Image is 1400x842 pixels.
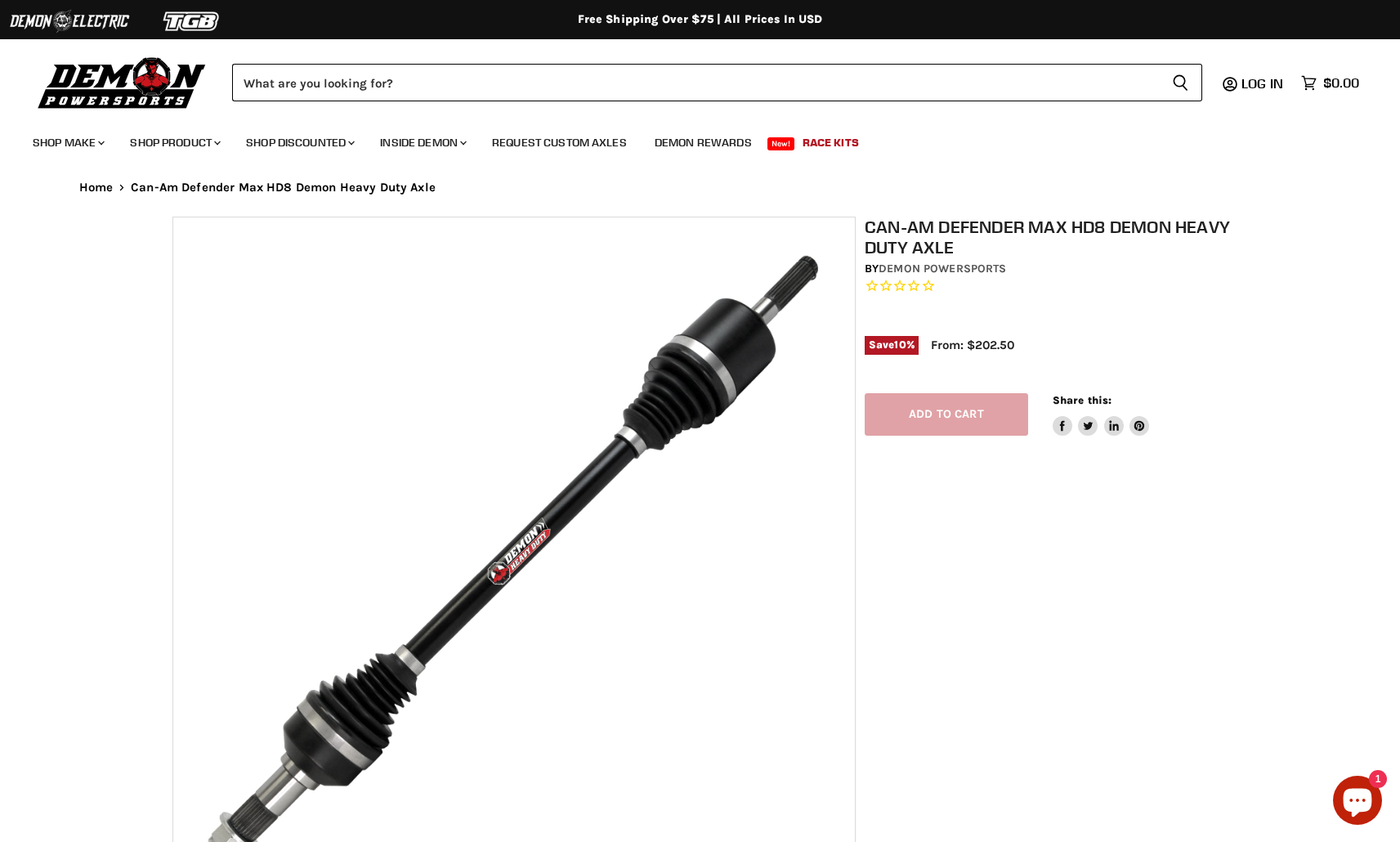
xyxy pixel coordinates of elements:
a: Inside Demon [368,126,476,159]
span: $0.00 [1323,75,1359,91]
a: Demon Powersports [879,262,1006,275]
button: Search [1159,64,1202,101]
span: 10 [894,338,906,351]
span: Log in [1241,75,1283,92]
a: $0.00 [1293,71,1367,95]
span: Can-Am Defender Max HD8 Demon Heavy Duty Axle [131,181,436,195]
form: Product [232,64,1202,101]
span: From: $202.50 [931,338,1014,352]
div: Free Shipping Over $75 | All Prices In USD [47,12,1354,27]
h1: Can-Am Defender Max HD8 Demon Heavy Duty Axle [865,217,1237,258]
aside: Share this: [1053,393,1150,437]
a: Shop Product [118,126,230,159]
input: Search [232,64,1159,101]
a: Demon Rewards [642,126,764,159]
a: Log in [1234,76,1293,91]
div: by [865,260,1237,278]
nav: Breadcrumbs [47,181,1354,195]
a: Request Custom Axles [480,126,639,159]
span: Save % [865,336,919,354]
a: Shop Make [20,126,114,159]
a: Shop Discounted [234,126,365,159]
img: Demon Electric Logo 2 [8,6,131,37]
inbox-online-store-chat: Shopify online store chat [1328,776,1387,829]
a: Home [79,181,114,195]
a: Race Kits [790,126,871,159]
span: Rated 0.0 out of 5 stars 0 reviews [865,278,1237,295]
span: Share this: [1053,394,1112,406]
img: Demon Powersports [33,53,212,111]
span: New! [767,137,795,150]
ul: Main menu [20,119,1355,159]
img: TGB Logo 2 [131,6,253,37]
